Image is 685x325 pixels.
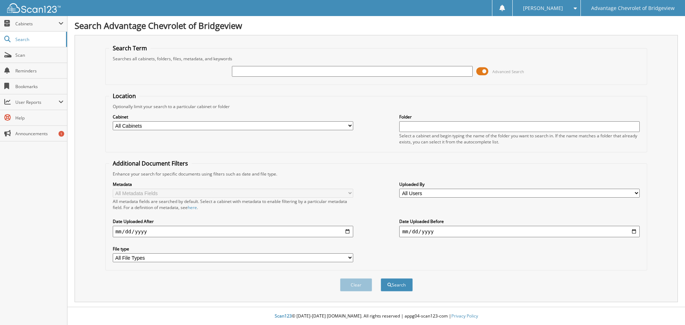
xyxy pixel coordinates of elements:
span: Scan [15,52,64,58]
legend: Location [109,92,139,100]
span: [PERSON_NAME] [523,6,563,10]
div: Optionally limit your search to a particular cabinet or folder [109,103,644,110]
a: here [188,204,197,210]
button: Search [381,278,413,291]
legend: Search Term [109,44,151,52]
span: Cabinets [15,21,59,27]
label: Date Uploaded After [113,218,353,224]
img: scan123-logo-white.svg [7,3,61,13]
h1: Search Advantage Chevrolet of Bridgeview [75,20,678,31]
span: Scan123 [275,313,292,319]
label: Folder [399,114,640,120]
input: end [399,226,640,237]
div: © [DATE]-[DATE] [DOMAIN_NAME]. All rights reserved | appg04-scan123-com | [67,308,685,325]
div: Searches all cabinets, folders, files, metadata, and keywords [109,56,644,62]
span: User Reports [15,99,59,105]
label: File type [113,246,353,252]
a: Privacy Policy [451,313,478,319]
div: Enhance your search for specific documents using filters such as date and file type. [109,171,644,177]
button: Clear [340,278,372,291]
span: Help [15,115,64,121]
div: Select a cabinet and begin typing the name of the folder you want to search in. If the name match... [399,133,640,145]
span: Reminders [15,68,64,74]
span: Search [15,36,62,42]
label: Cabinet [113,114,353,120]
span: Advantage Chevrolet of Bridgeview [591,6,675,10]
div: All metadata fields are searched by default. Select a cabinet with metadata to enable filtering b... [113,198,353,210]
label: Metadata [113,181,353,187]
span: Bookmarks [15,83,64,90]
span: Announcements [15,131,64,137]
div: 1 [59,131,64,137]
legend: Additional Document Filters [109,159,192,167]
input: start [113,226,353,237]
span: Advanced Search [492,69,524,74]
label: Date Uploaded Before [399,218,640,224]
label: Uploaded By [399,181,640,187]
